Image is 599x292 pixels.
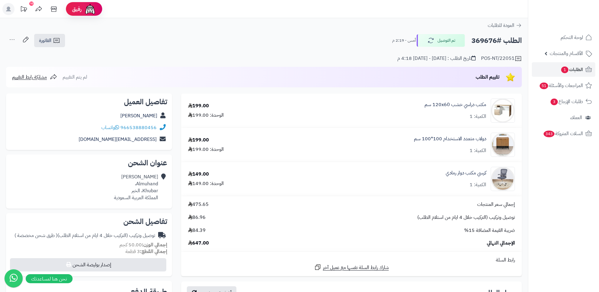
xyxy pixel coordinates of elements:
div: توصيل وتركيب (التركيب خلال 4 ايام من استلام الطلب) [15,232,155,239]
span: ضريبة القيمة المضافة 15% [464,227,515,234]
div: 10 [29,2,34,6]
a: تحديثات المنصة [16,3,31,17]
span: شارك رابط السلة نفسها مع عميل آخر [323,264,389,271]
span: العملاء [570,113,582,122]
small: 3 قطعة [125,248,167,255]
button: إصدار بوليصة الشحن [10,258,166,271]
a: العملاء [532,110,595,125]
strong: إجمالي الوزن: [142,241,167,248]
span: 1 [561,66,569,73]
span: المراجعات والأسئلة [539,81,583,90]
small: أمس - 2:19 م [392,37,416,44]
h2: تفاصيل الشحن [11,218,167,225]
a: [EMAIL_ADDRESS][DOMAIN_NAME] [79,136,157,143]
a: الفاتورة [34,34,65,47]
span: الفاتورة [39,37,51,44]
a: [PERSON_NAME] [120,112,157,119]
span: 86.96 [188,214,206,221]
div: POS-NT/22051 [481,55,522,62]
a: واتساب [101,124,119,131]
img: 1716215943-110111010090-90x90.jpg [491,99,515,123]
div: 199.00 [188,137,209,144]
span: ( طرق شحن مخصصة ) [15,232,57,239]
div: الكمية: 1 [470,181,486,188]
span: 3 [550,98,558,105]
h2: تفاصيل العميل [11,98,167,105]
span: الطلبات [561,65,583,74]
span: السلات المتروكة [543,129,583,138]
span: مشاركة رابط التقييم [12,73,47,81]
div: 199.00 [188,102,209,109]
span: 647.00 [188,240,209,247]
span: 51 [539,82,549,89]
a: المراجعات والأسئلة51 [532,78,595,93]
span: تقييم الطلب [476,73,500,81]
small: 50.00 كجم [119,241,167,248]
span: 343 [543,130,555,138]
a: مشاركة رابط التقييم [12,73,57,81]
div: [PERSON_NAME] Almuhand، Khubar، الخبر المملكة العربية السعودية [114,174,158,201]
img: 1742762537-1-90x90.jpg [491,133,515,157]
div: تاريخ الطلب : [DATE] - [DATE] 4:18 م [397,55,476,62]
div: الكمية: 1 [470,113,486,120]
a: مكتب دراسي خشب 120x60 سم [425,101,486,108]
a: الطلبات1 [532,62,595,77]
img: ai-face.png [84,3,96,15]
div: رابط السلة [184,257,519,264]
span: لوحة التحكم [561,33,583,42]
span: إجمالي سعر المنتجات [477,201,515,208]
a: السلات المتروكة343 [532,126,595,141]
a: العودة للطلبات [488,22,522,29]
span: توصيل وتركيب (التركيب خلال 4 ايام من استلام الطلب) [417,214,515,221]
button: تم التوصيل [417,34,465,47]
span: لم يتم التقييم [63,73,87,81]
div: الوحدة: 149.00 [188,180,224,187]
strong: إجمالي القطع: [140,248,167,255]
img: 1747293834-1-90x90.jpg [491,167,515,191]
a: 966538880456 [120,124,157,131]
span: 84.39 [188,227,206,234]
span: رفيق [72,5,82,13]
div: الكمية: 1 [470,147,486,154]
span: الأقسام والمنتجات [550,49,583,58]
div: 149.00 [188,171,209,178]
a: لوحة التحكم [532,30,595,45]
span: الإجمالي النهائي [487,240,515,247]
div: الوحدة: 199.00 [188,146,224,153]
a: طلبات الإرجاع3 [532,94,595,109]
span: طلبات الإرجاع [550,97,583,106]
h2: الطلب #369676 [471,34,522,47]
img: logo-2.png [558,6,593,19]
a: دولاب متعدد الاستخدام 100*100 سم [414,135,486,142]
a: شارك رابط السلة نفسها مع عميل آخر [314,264,389,271]
a: كرسي مكتب دوار رمادي [446,170,486,177]
span: 475.65 [188,201,209,208]
h2: عنوان الشحن [11,159,167,167]
span: العودة للطلبات [488,22,514,29]
div: الوحدة: 199.00 [188,112,224,119]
